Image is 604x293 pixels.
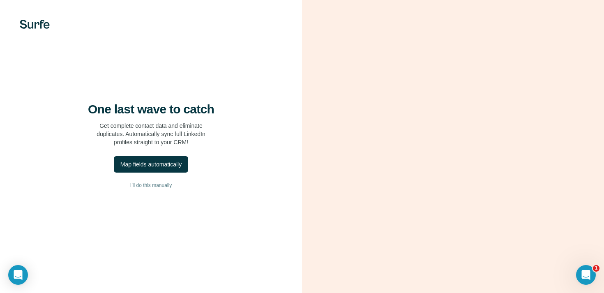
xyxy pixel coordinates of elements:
img: Surfe's logo [20,20,50,29]
span: I’ll do this manually [130,182,172,189]
div: Open Intercom Messenger [8,265,28,285]
button: I’ll do this manually [16,179,286,191]
button: Map fields automatically [114,156,188,173]
h4: One last wave to catch [88,102,214,117]
span: 1 [593,265,599,272]
iframe: Intercom live chat [576,265,596,285]
p: Get complete contact data and eliminate duplicates. Automatically sync full LinkedIn profiles str... [97,122,205,146]
div: Map fields automatically [120,160,182,168]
